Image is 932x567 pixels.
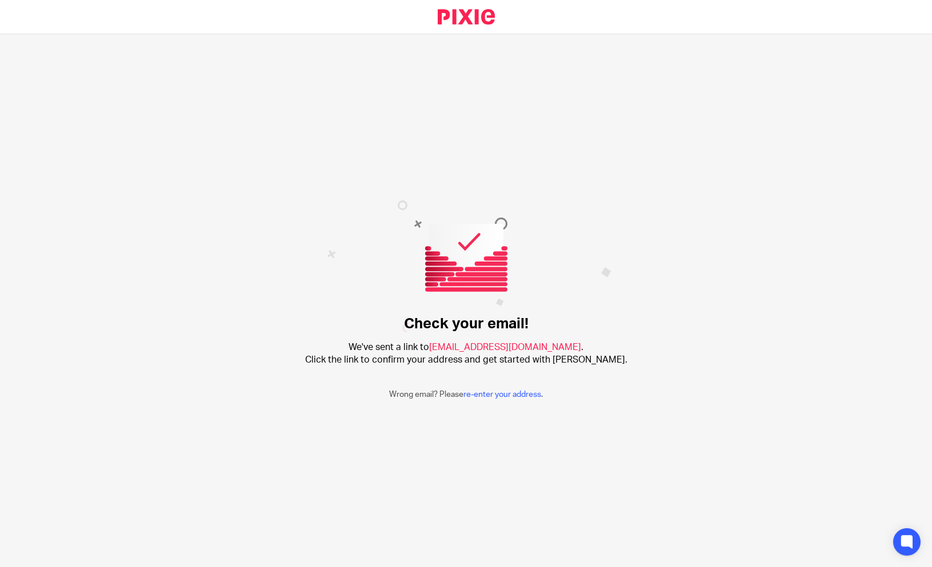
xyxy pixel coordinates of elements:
[404,315,529,333] h1: Check your email!
[463,391,541,399] a: re-enter your address
[429,343,581,352] span: [EMAIL_ADDRESS][DOMAIN_NAME]
[305,341,627,366] h2: We've sent a link to . Click the link to confirm your address and get started with [PERSON_NAME].
[327,200,611,332] img: Confirm email image
[389,389,543,400] p: Wrong email? Please .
